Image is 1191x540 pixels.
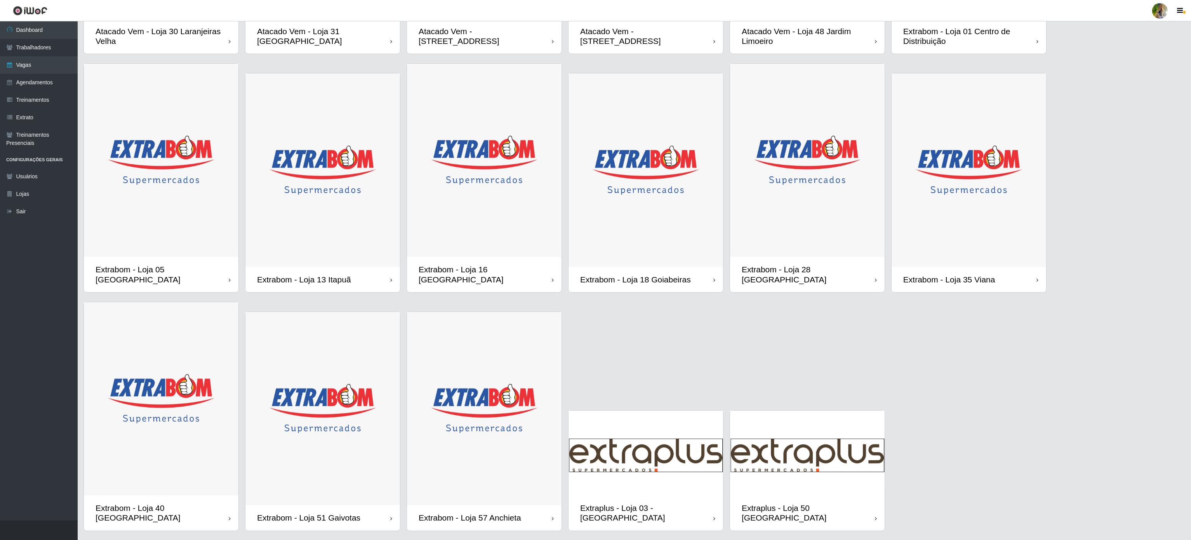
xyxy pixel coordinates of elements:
img: cardImg [569,411,723,495]
div: Extrabom - Loja 01 Centro de Distribuição [903,26,1036,46]
div: Atacado Vem - Loja 48 Jardim Limoeiro [742,26,875,46]
div: Atacado Vem - [STREET_ADDRESS] [419,26,552,46]
img: cardImg [730,64,885,257]
div: Atacado Vem - Loja 31 [GEOGRAPHIC_DATA] [257,26,390,46]
a: Extrabom - Loja 51 Gaivotas [245,312,400,531]
img: cardImg [245,312,400,505]
a: Extrabom - Loja 16 [GEOGRAPHIC_DATA] [407,64,562,292]
div: Atacado Vem - [STREET_ADDRESS] [580,26,713,46]
div: Extrabom - Loja 51 Gaivotas [257,513,360,523]
a: Extrabom - Loja 28 [GEOGRAPHIC_DATA] [730,64,885,292]
a: Extrabom - Loja 40 [GEOGRAPHIC_DATA] [84,302,238,531]
img: cardImg [407,64,562,257]
div: Extrabom - Loja 16 [GEOGRAPHIC_DATA] [419,265,552,284]
a: Extrabom - Loja 57 Anchieta [407,312,562,531]
img: cardImg [569,73,723,267]
a: Extraplus - Loja 03 - [GEOGRAPHIC_DATA] [569,411,723,531]
div: Extraplus - Loja 50 [GEOGRAPHIC_DATA] [742,503,875,523]
div: Extrabom - Loja 18 Goiabeiras [580,275,691,284]
div: Extrabom - Loja 28 [GEOGRAPHIC_DATA] [742,265,875,284]
a: Extrabom - Loja 35 Viana [892,73,1046,292]
div: Extrabom - Loja 35 Viana [903,275,995,284]
div: Extrabom - Loja 13 Itapuã [257,275,351,284]
img: cardImg [730,411,885,495]
a: Extrabom - Loja 05 [GEOGRAPHIC_DATA] [84,64,238,292]
a: Extraplus - Loja 50 [GEOGRAPHIC_DATA] [730,411,885,531]
img: cardImg [407,312,562,505]
div: Extrabom - Loja 05 [GEOGRAPHIC_DATA] [96,265,229,284]
a: Extrabom - Loja 18 Goiabeiras [569,73,723,292]
img: cardImg [245,73,400,267]
a: Extrabom - Loja 13 Itapuã [245,73,400,292]
img: cardImg [84,302,238,496]
img: CoreUI Logo [13,6,47,16]
div: Extrabom - Loja 57 Anchieta [419,513,521,523]
img: cardImg [892,73,1046,267]
div: Extrabom - Loja 40 [GEOGRAPHIC_DATA] [96,503,229,523]
div: Atacado Vem - Loja 30 Laranjeiras Velha [96,26,229,46]
div: Extraplus - Loja 03 - [GEOGRAPHIC_DATA] [580,503,713,523]
img: cardImg [84,64,238,257]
